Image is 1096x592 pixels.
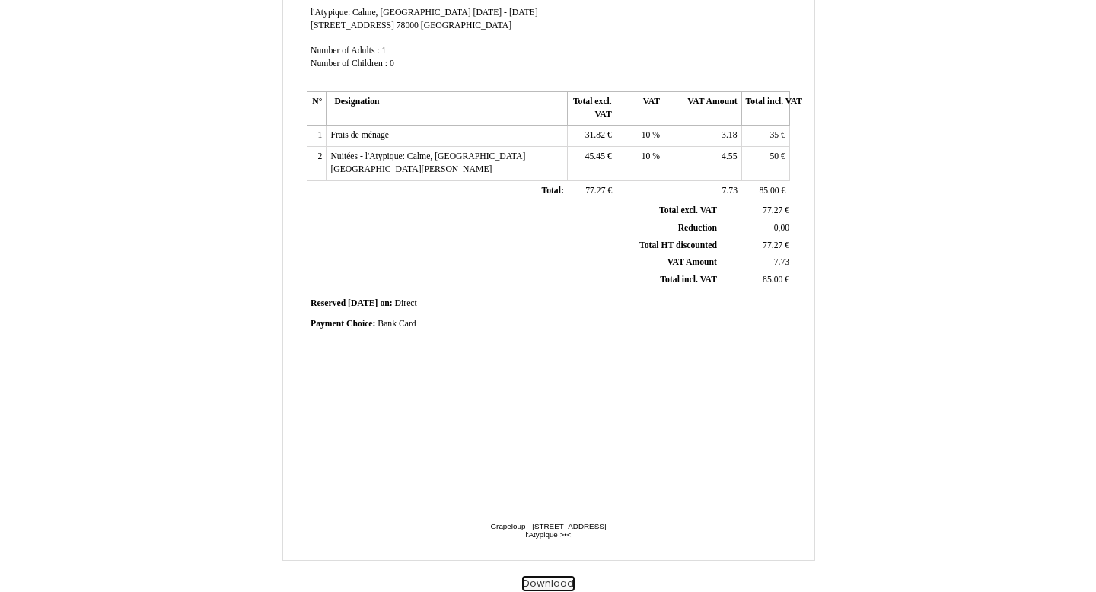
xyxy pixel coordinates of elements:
[616,126,664,147] td: %
[741,92,789,126] th: Total incl. VAT
[741,126,789,147] td: €
[348,298,378,308] span: [DATE]
[307,126,327,147] td: 1
[678,223,717,233] span: Reduction
[741,180,789,202] td: €
[667,257,717,267] span: VAT Amount
[769,130,779,140] span: 35
[774,223,789,233] span: 0,00
[330,151,525,174] span: Nuitées - l'Atypique: Calme, [GEOGRAPHIC_DATA] [GEOGRAPHIC_DATA][PERSON_NAME]
[616,92,664,126] th: VAT
[327,92,568,126] th: Designation
[568,92,616,126] th: Total excl. VAT
[525,530,571,539] span: l'Atypique >•<
[541,186,563,196] span: Total:
[522,576,575,592] button: Download
[311,21,394,30] span: [STREET_ADDRESS]
[769,151,779,161] span: 50
[722,151,737,161] span: 4.55
[311,8,471,18] span: l'Atypique: Calme, [GEOGRAPHIC_DATA]
[490,522,606,530] span: Grapeloup - [STREET_ADDRESS]
[390,59,394,68] span: 0
[307,147,327,180] td: 2
[568,180,616,202] td: €
[763,240,782,250] span: 77.27
[741,147,789,180] td: €
[642,151,651,161] span: 10
[659,205,717,215] span: Total excl. VAT
[720,202,792,219] td: €
[473,8,538,18] span: [DATE] - [DATE]
[660,275,717,285] span: Total incl. VAT
[759,186,779,196] span: 85.00
[378,319,416,329] span: Bank Card
[639,240,717,250] span: Total HT discounted
[763,275,782,285] span: 85.00
[722,186,738,196] span: 7.73
[330,130,389,140] span: Frais de ménage
[642,130,651,140] span: 10
[664,92,741,126] th: VAT Amount
[774,257,789,267] span: 7.73
[380,298,392,308] span: on:
[382,46,387,56] span: 1
[311,319,375,329] span: Payment Choice:
[307,92,327,126] th: N°
[311,298,346,308] span: Reserved
[720,272,792,289] td: €
[585,130,605,140] span: 31.82
[585,151,605,161] span: 45.45
[311,46,380,56] span: Number of Adults :
[395,298,417,308] span: Direct
[722,130,737,140] span: 3.18
[568,126,616,147] td: €
[397,21,419,30] span: 78000
[585,186,605,196] span: 77.27
[311,59,387,68] span: Number of Children :
[616,147,664,180] td: %
[568,147,616,180] td: €
[763,205,782,215] span: 77.27
[421,21,511,30] span: [GEOGRAPHIC_DATA]
[720,237,792,254] td: €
